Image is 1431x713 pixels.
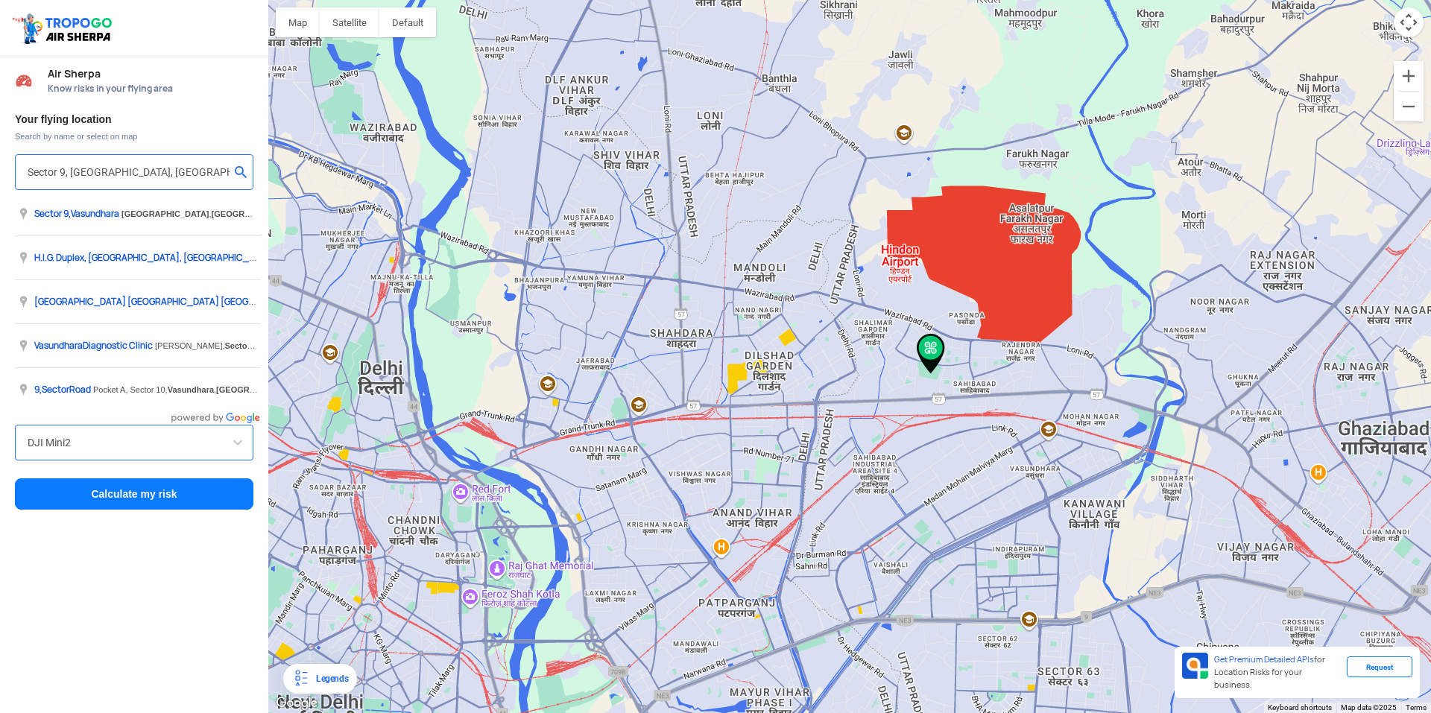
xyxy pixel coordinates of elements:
[34,252,275,264] span: H.I.G. Duplex, [GEOGRAPHIC_DATA], [GEOGRAPHIC_DATA]
[1347,656,1412,677] div: Request
[48,68,253,80] span: Air Sherpa
[292,670,310,688] img: Legends
[225,341,257,350] span: Sector 9
[71,208,119,220] span: Vasundhara
[1208,653,1347,692] div: for Location Risks for your business.
[1394,7,1424,37] button: Map camera controls
[34,384,93,396] span: , Road
[15,478,253,510] button: Calculate my risk
[15,130,253,142] span: Search by name or select on map
[42,384,69,396] span: Sector
[34,384,40,396] span: 9
[212,209,300,218] span: [GEOGRAPHIC_DATA]
[320,7,379,37] button: Show satellite imagery
[121,209,209,218] span: [GEOGRAPHIC_DATA]
[34,208,69,220] span: Sector 9
[1182,653,1208,679] img: Premium APIs
[272,694,321,713] a: Open this area in Google Maps (opens a new window)
[93,385,423,394] span: Pocket A, Sector 10, , ,
[15,114,253,124] h3: Your flying location
[34,340,155,352] span: Diagnostic Clinic
[1394,92,1424,121] button: Zoom out
[28,163,230,181] input: Search your flying location
[168,385,214,394] span: Vasundhara
[48,83,253,95] span: Know risks in your flying area
[272,694,321,713] img: Google
[34,296,372,308] span: [GEOGRAPHIC_DATA] [GEOGRAPHIC_DATA] [GEOGRAPHIC_DATA], CBSE & IB PYP
[155,341,515,350] span: [PERSON_NAME], , Vasundhara, ,
[34,208,121,220] span: ,
[34,340,83,352] span: Vasundhara
[216,385,304,394] span: [GEOGRAPHIC_DATA]
[1406,703,1427,712] a: Terms
[310,670,348,688] div: Legends
[1341,703,1397,712] span: Map data ©2025
[28,434,241,451] input: Search by name or Brand
[121,209,329,218] span: ,
[15,72,33,89] img: Risk Scores
[276,7,320,37] button: Show street map
[1268,703,1332,713] button: Keyboard shortcuts
[1394,61,1424,91] button: Zoom in
[11,11,117,45] img: ic_tgdronemaps.svg
[1214,654,1314,665] span: Get Premium Detailed APIs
